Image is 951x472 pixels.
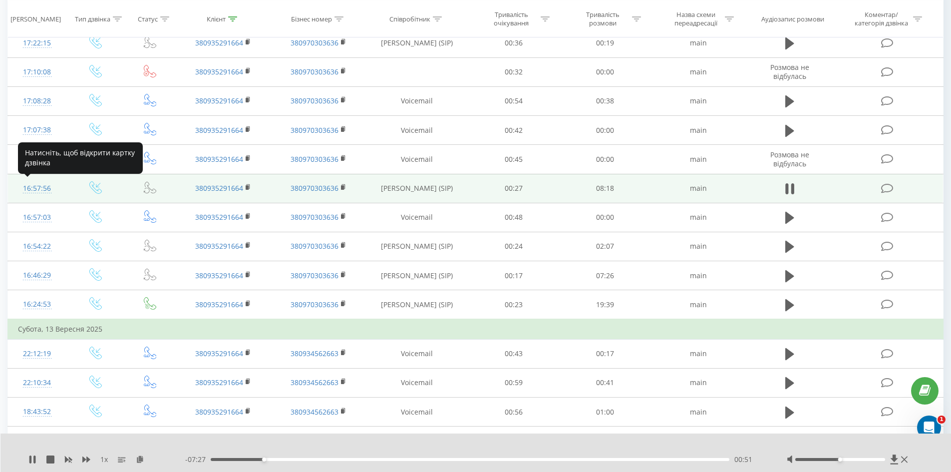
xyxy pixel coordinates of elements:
td: 00:24 [468,232,560,261]
div: Тип дзвінка [75,14,110,23]
td: 00:32 [468,57,560,86]
a: 380935291664 [195,125,243,135]
span: 00:51 [734,455,752,465]
td: 00:54 [468,86,560,115]
div: 17:07:38 [18,120,56,140]
a: 380970303636 [291,300,338,309]
td: 00:00 [560,57,651,86]
div: Клієнт [207,14,226,23]
td: 01:00 [560,398,651,427]
div: 22:12:19 [18,344,56,364]
td: main [650,203,745,232]
td: 00:42 [468,116,560,145]
a: 380935291664 [195,67,243,76]
a: 380935291664 [195,241,243,251]
a: 380970303636 [291,154,338,164]
a: 380935291664 [195,300,243,309]
td: main [650,427,745,456]
div: 16:54:22 [18,237,56,256]
td: 00:45 [468,145,560,174]
td: Voicemail [366,398,468,427]
td: main [650,174,745,203]
td: [PERSON_NAME] (SIP) [366,261,468,290]
td: 00:23 [468,290,560,320]
td: 07:26 [560,261,651,290]
div: Натисніть, щоб відкрити картку дзвінка [18,142,143,174]
a: 380935291664 [195,271,243,280]
div: Тривалість розмови [576,10,630,27]
td: Voicemail [366,203,468,232]
a: 380934562663 [291,407,338,417]
td: [PERSON_NAME] (SIP) [366,28,468,57]
a: 380970303636 [291,241,338,251]
td: 00:48 [468,203,560,232]
div: Тривалість очікування [485,10,538,27]
td: 01:00 [560,427,651,456]
td: main [650,57,745,86]
a: 380935291664 [195,378,243,387]
a: 380970303636 [291,96,338,105]
div: 17:22:15 [18,33,56,53]
td: Voicemail [366,368,468,397]
a: 380935291664 [195,349,243,358]
td: 00:19 [560,28,651,57]
td: [PERSON_NAME] (SIP) [366,232,468,261]
td: main [650,368,745,397]
div: 16:24:53 [18,295,56,314]
div: 18:43:52 [18,402,56,422]
a: 380970303636 [291,125,338,135]
td: 00:00 [560,203,651,232]
td: Voicemail [366,116,468,145]
td: Voicemail [366,339,468,368]
td: main [650,86,745,115]
div: Співробітник [389,14,430,23]
a: 380970303636 [291,212,338,222]
td: [PERSON_NAME] (SIP) [366,174,468,203]
span: 1 x [100,455,108,465]
div: Accessibility label [838,458,842,462]
span: 1 [938,416,946,424]
span: Розмова не відбулась [770,150,809,168]
td: Субота, 13 Вересня 2025 [8,319,944,339]
a: 380935291664 [195,407,243,417]
td: main [650,145,745,174]
div: 16:46:29 [18,266,56,285]
a: 380970303636 [291,67,338,76]
td: main [650,232,745,261]
div: Accessibility label [262,458,266,462]
div: Бізнес номер [291,14,332,23]
td: 00:00 [560,116,651,145]
td: main [650,116,745,145]
div: [PERSON_NAME] [10,14,61,23]
div: Аудіозапис розмови [761,14,824,23]
td: main [650,339,745,368]
td: 00:17 [468,261,560,290]
a: 380970303636 [291,271,338,280]
td: 00:59 [468,368,560,397]
a: 380934562663 [291,378,338,387]
div: 16:57:56 [18,179,56,198]
td: 00:56 [468,398,560,427]
a: 380934562663 [291,349,338,358]
span: Розмова не відбулась [770,62,809,81]
td: Voicemail [366,145,468,174]
td: main [650,261,745,290]
div: Статус [138,14,158,23]
div: 22:10:34 [18,373,56,393]
td: 00:00 [560,145,651,174]
td: main [650,398,745,427]
div: 16:57:03 [18,208,56,227]
a: 380935291664 [195,154,243,164]
a: 380935291664 [195,183,243,193]
td: main [650,290,745,320]
td: 02:07 [560,232,651,261]
div: 18:26:54 [18,431,56,451]
td: 00:41 [560,368,651,397]
a: 380935291664 [195,96,243,105]
iframe: Intercom live chat [917,416,941,440]
td: 00:43 [468,339,560,368]
td: 00:36 [468,28,560,57]
div: 17:10:08 [18,62,56,82]
td: 00:38 [560,86,651,115]
td: [PERSON_NAME] (SIP) [366,290,468,320]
